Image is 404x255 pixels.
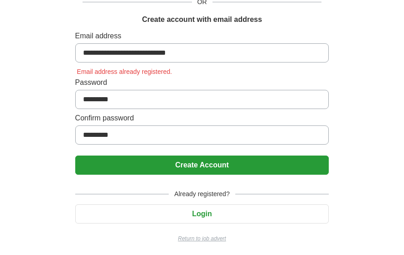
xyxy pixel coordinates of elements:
button: Login [75,204,329,224]
label: Confirm password [75,113,329,124]
label: Password [75,77,329,88]
span: Already registered? [169,189,235,199]
span: Email address already registered. [75,68,174,75]
button: Create Account [75,156,329,175]
label: Email address [75,31,329,42]
a: Return to job advert [75,234,329,243]
h1: Create account with email address [142,14,262,25]
a: Login [75,210,329,218]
